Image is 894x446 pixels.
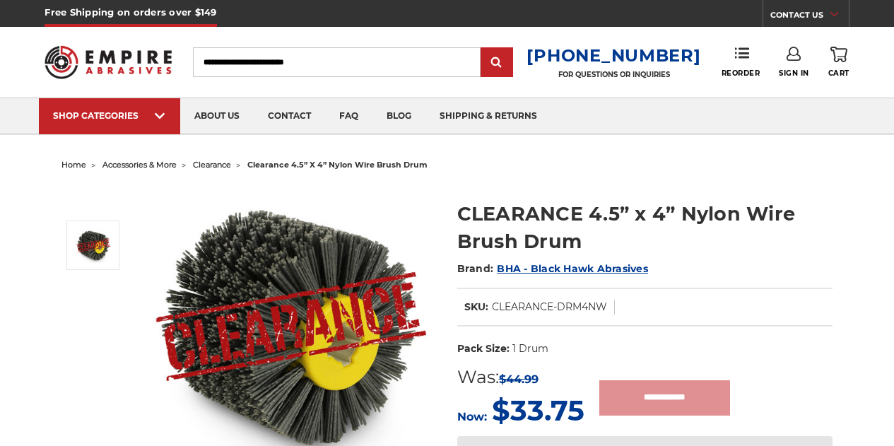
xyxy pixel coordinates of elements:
[61,160,86,170] a: home
[828,47,849,78] a: Cart
[527,70,700,79] p: FOR QUESTIONS OR INQUIRIES
[722,47,760,77] a: Reorder
[53,110,166,121] div: SHOP CATEGORIES
[779,69,809,78] span: Sign In
[254,98,325,134] a: contact
[499,372,539,386] span: $44.99
[527,45,700,66] a: [PHONE_NUMBER]
[828,69,849,78] span: Cart
[457,262,494,275] span: Brand:
[102,160,177,170] a: accessories & more
[425,98,551,134] a: shipping & returns
[247,160,428,170] span: clearance 4.5” x 4” nylon wire brush drum
[457,364,584,391] div: Was:
[722,69,760,78] span: Reorder
[457,410,487,423] span: Now:
[483,49,511,77] input: Submit
[45,37,171,87] img: Empire Abrasives
[325,98,372,134] a: faq
[770,7,849,27] a: CONTACT US
[372,98,425,134] a: blog
[492,393,584,428] span: $33.75
[76,228,111,263] img: CLEARANCE 4.5” x 4” Nylon Wire Brush Drum
[180,98,254,134] a: about us
[512,341,548,356] dd: 1 Drum
[464,300,488,315] dt: SKU:
[193,160,231,170] a: clearance
[497,262,648,275] a: BHA - Black Hawk Abrasives
[457,200,833,255] h1: CLEARANCE 4.5” x 4” Nylon Wire Brush Drum
[492,300,607,315] dd: CLEARANCE-DRM4NW
[457,341,510,356] dt: Pack Size:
